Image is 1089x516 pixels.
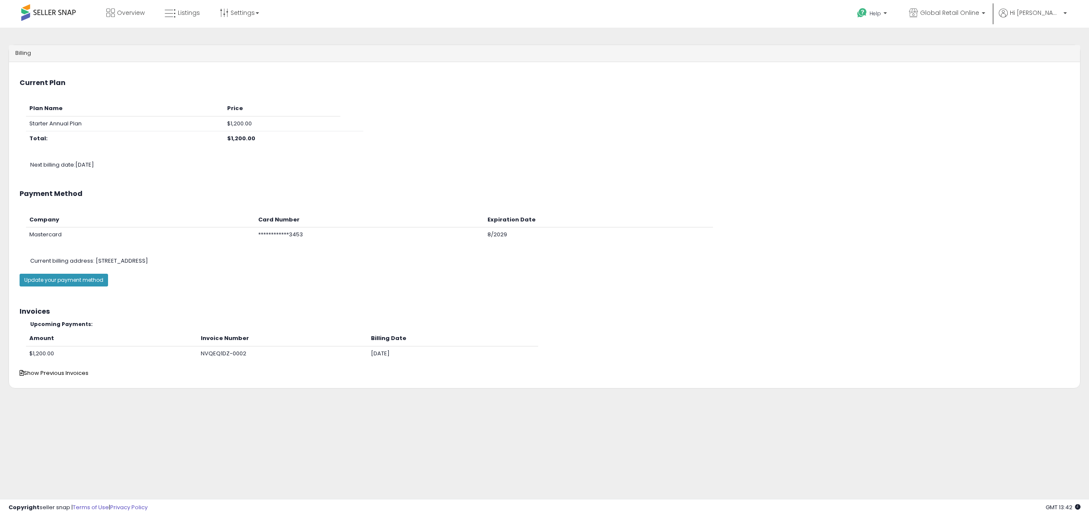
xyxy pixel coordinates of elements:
th: Invoice Number [197,331,368,346]
span: Show Previous Invoices [20,369,88,377]
td: NVQEQ1DZ-0002 [197,346,368,361]
th: Amount [26,331,197,346]
div: [STREET_ADDRESS] [24,257,1086,265]
td: $1,200.00 [26,346,197,361]
span: Current billing address: [30,257,94,265]
span: Overview [117,9,145,17]
th: Expiration Date [484,213,713,227]
button: Update your payment method [20,274,108,286]
th: Plan Name [26,101,224,116]
td: 8/2029 [484,227,713,242]
span: Hi [PERSON_NAME] [1010,9,1061,17]
div: Billing [9,45,1080,62]
a: Hi [PERSON_NAME] [999,9,1067,28]
i: Get Help [857,8,867,18]
b: Total: [29,134,48,142]
a: Help [850,1,895,28]
th: Billing Date [368,331,538,346]
b: $1,200.00 [227,134,255,142]
span: Help [869,10,881,17]
h3: Invoices [20,308,1069,315]
td: Starter Annual Plan [26,116,224,131]
div: Next billing date: [DATE] [24,161,1086,169]
h3: Current Plan [20,79,1069,87]
span: Listings [178,9,200,17]
th: Card Number [255,213,484,227]
td: [DATE] [368,346,538,361]
th: Price [224,101,340,116]
td: Mastercard [26,227,255,242]
h3: Payment Method [20,190,1069,198]
th: Company [26,213,255,227]
span: Global Retail Online [920,9,979,17]
h5: Upcoming Payments: [30,321,1069,327]
td: $1,200.00 [224,116,340,131]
